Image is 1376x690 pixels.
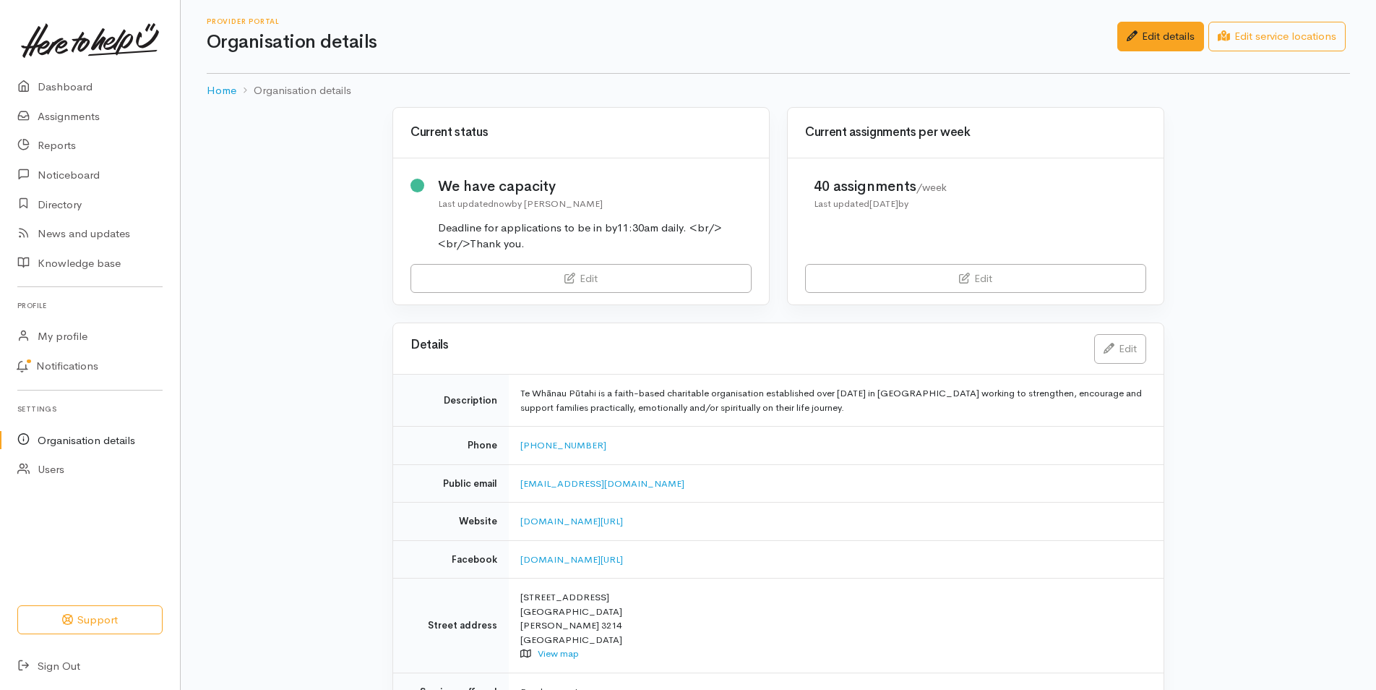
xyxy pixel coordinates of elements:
div: We have capacity [438,176,752,197]
div: Last updated by [814,197,947,211]
td: [STREET_ADDRESS] [GEOGRAPHIC_DATA] [PERSON_NAME] 3214 [GEOGRAPHIC_DATA] [509,579,1164,673]
td: Facebook [393,540,509,579]
a: [DOMAIN_NAME][URL] [520,553,623,566]
div: 40 assignments [814,176,947,197]
span: /week [916,181,947,194]
a: Edit [410,264,752,294]
h6: Profile [17,296,163,315]
a: Edit service locations [1208,22,1346,51]
td: Te Whānau Pūtahi is a faith-based charitable organisation established over [DATE] in [GEOGRAPHIC_... [509,375,1164,427]
a: Home [207,82,236,99]
nav: breadcrumb [207,74,1350,108]
a: [PHONE_NUMBER] [520,439,606,451]
h3: Current status [410,126,752,140]
a: Edit details [1117,22,1204,51]
h3: Details [410,338,1077,352]
button: Support [17,605,163,635]
div: Last updated by [PERSON_NAME] [438,197,752,211]
a: Edit [1094,334,1146,364]
time: now [494,197,512,210]
h6: Provider Portal [207,17,1117,25]
td: Website [393,503,509,541]
a: Edit [805,264,1146,294]
td: Street address [393,579,509,673]
h3: Current assignments per week [805,126,1146,140]
a: [EMAIL_ADDRESS][DOMAIN_NAME] [520,477,684,490]
td: Description [393,375,509,427]
a: [DOMAIN_NAME][URL] [520,515,623,527]
td: Phone [393,427,509,465]
li: Organisation details [236,82,351,99]
td: Public email [393,464,509,503]
h6: Settings [17,399,163,419]
h1: Organisation details [207,32,1117,53]
a: View map [538,647,579,660]
time: [DATE] [869,197,898,210]
div: Deadline for applications to be in by11:30am daily. <br/><br/>Thank you. [438,220,752,252]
